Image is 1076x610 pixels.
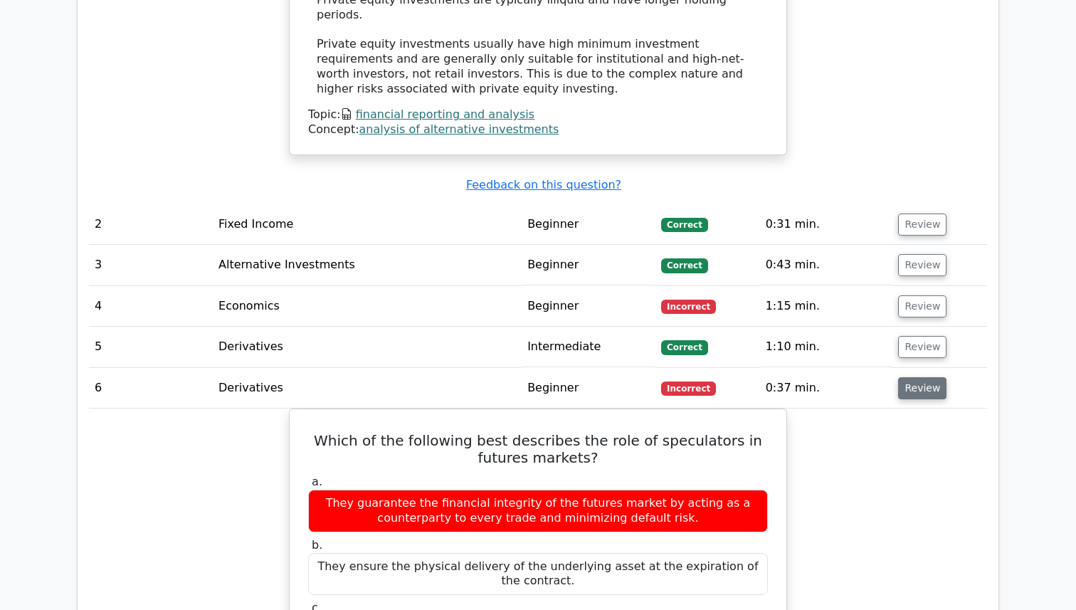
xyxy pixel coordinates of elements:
[308,107,768,122] div: Topic:
[898,254,946,276] button: Review
[312,475,322,488] span: a.
[307,432,769,466] h5: Which of the following best describes the role of speculators in futures markets?
[308,490,768,532] div: They guarantee the financial integrity of the futures market by acting as a counterparty to every...
[760,245,893,285] td: 0:43 min.
[213,204,522,245] td: Fixed Income
[661,300,716,314] span: Incorrect
[760,368,893,409] td: 0:37 min.
[89,327,213,367] td: 5
[89,286,213,327] td: 4
[522,327,655,367] td: Intermediate
[661,258,707,273] span: Correct
[898,295,946,317] button: Review
[760,327,893,367] td: 1:10 min.
[522,368,655,409] td: Beginner
[308,122,768,137] div: Concept:
[213,368,522,409] td: Derivatives
[522,286,655,327] td: Beginner
[312,538,322,552] span: b.
[898,214,946,236] button: Review
[213,286,522,327] td: Economics
[661,218,707,232] span: Correct
[213,327,522,367] td: Derivatives
[760,204,893,245] td: 0:31 min.
[898,336,946,358] button: Review
[522,245,655,285] td: Beginner
[89,204,213,245] td: 2
[356,107,534,121] a: financial reporting and analysis
[89,368,213,409] td: 6
[308,553,768,596] div: They ensure the physical delivery of the underlying asset at the expiration of the contract.
[760,286,893,327] td: 1:15 min.
[359,122,559,136] a: analysis of alternative investments
[89,245,213,285] td: 3
[898,377,946,399] button: Review
[661,382,716,396] span: Incorrect
[522,204,655,245] td: Beginner
[466,178,621,191] a: Feedback on this question?
[661,340,707,354] span: Correct
[213,245,522,285] td: Alternative Investments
